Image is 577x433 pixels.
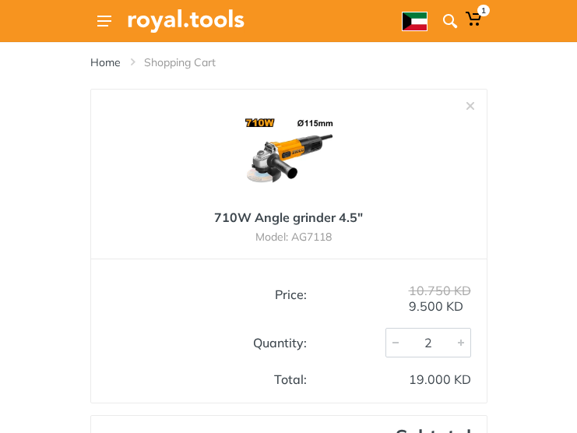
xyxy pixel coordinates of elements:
[409,273,471,315] div: 9.500 KD
[477,5,490,16] span: 1
[409,284,471,297] div: 10.750 KD
[402,12,427,31] img: ar.webp
[214,209,363,225] a: 710W Angle grinder 4.5"
[128,9,245,33] img: Royal Tools Logo
[91,364,487,403] td: 19.000 KD
[90,55,121,70] a: Home
[462,5,487,37] a: 1
[90,55,487,70] nav: breadcrumb
[107,230,471,245] li: Model: AG7118
[144,55,239,70] li: Shopping Cart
